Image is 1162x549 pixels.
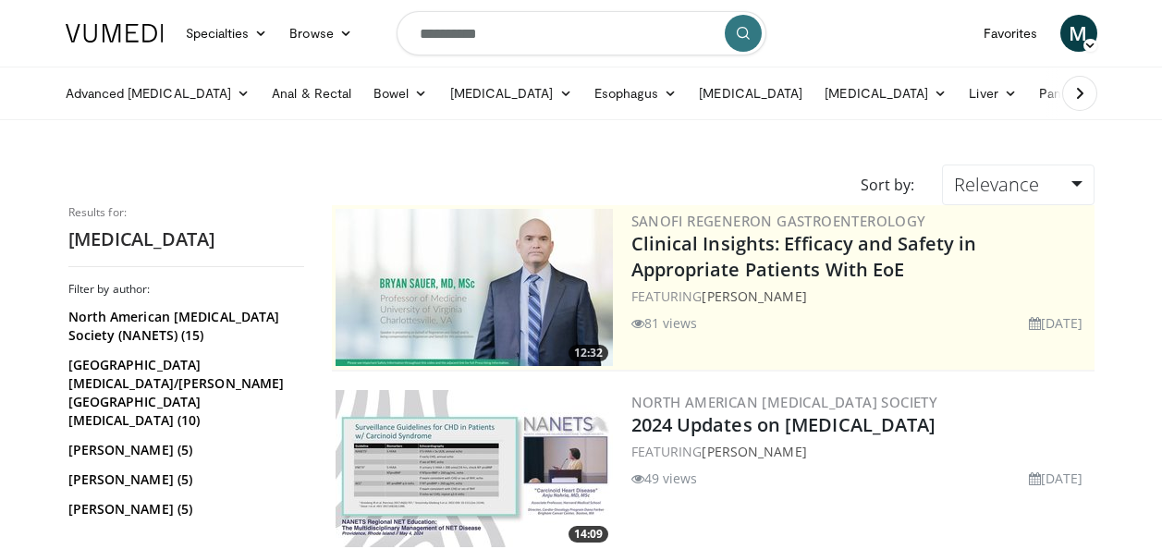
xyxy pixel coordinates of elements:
a: [PERSON_NAME] [702,287,806,305]
a: [MEDICAL_DATA] [688,75,813,112]
a: Favorites [972,15,1049,52]
div: FEATURING [631,442,1091,461]
a: North American [MEDICAL_DATA] Society (NANETS) (15) [68,308,300,345]
a: Sanofi Regeneron Gastroenterology [631,212,926,230]
a: [MEDICAL_DATA] [439,75,583,112]
a: Browse [278,15,363,52]
span: Relevance [954,172,1039,197]
h2: [MEDICAL_DATA] [68,227,304,251]
li: [DATE] [1029,469,1083,488]
a: [PERSON_NAME] (5) [68,441,300,459]
a: North American [MEDICAL_DATA] Society [631,393,938,411]
a: Bowel [362,75,438,112]
span: 12:32 [569,345,608,361]
span: 14:09 [569,526,608,543]
a: Clinical Insights: Efficacy and Safety in Appropriate Patients With EoE [631,231,977,282]
a: [MEDICAL_DATA] [813,75,958,112]
p: Results for: [68,205,304,220]
a: M [1060,15,1097,52]
a: Advanced [MEDICAL_DATA] [55,75,262,112]
a: Relevance [942,165,1094,205]
a: [GEOGRAPHIC_DATA][MEDICAL_DATA]/[PERSON_NAME][GEOGRAPHIC_DATA][MEDICAL_DATA] (10) [68,356,300,430]
a: Esophagus [583,75,689,112]
a: Specialties [175,15,279,52]
a: Anal & Rectal [261,75,362,112]
li: 81 views [631,313,698,333]
a: Liver [958,75,1027,112]
a: 2024 Updates on [MEDICAL_DATA] [631,412,936,437]
a: 14:09 [336,390,613,547]
li: 49 views [631,469,698,488]
a: [PERSON_NAME] [702,443,806,460]
li: [DATE] [1029,313,1083,333]
img: bf9ce42c-6823-4735-9d6f-bc9dbebbcf2c.png.300x170_q85_crop-smart_upscale.jpg [336,209,613,366]
h3: Filter by author: [68,282,304,297]
img: VuMedi Logo [66,24,164,43]
div: Sort by: [847,165,928,205]
a: [PERSON_NAME] (5) [68,500,300,518]
input: Search topics, interventions [397,11,766,55]
a: [PERSON_NAME] (5) [68,470,300,489]
a: 12:32 [336,209,613,366]
img: 93e2a980-c307-4408-a53a-6f1fbca0d3d2.300x170_q85_crop-smart_upscale.jpg [336,390,613,547]
div: FEATURING [631,287,1091,306]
